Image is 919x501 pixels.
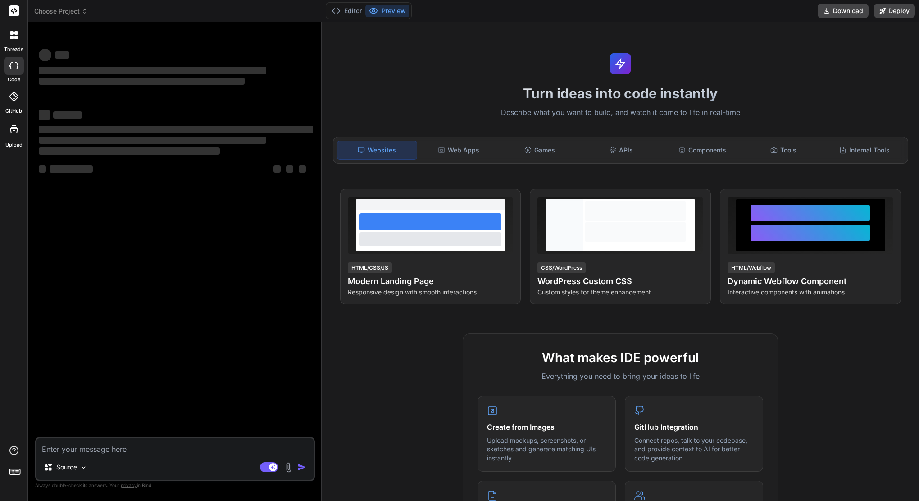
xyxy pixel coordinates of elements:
span: ‌ [39,110,50,120]
span: ‌ [273,165,281,173]
img: Pick Models [80,464,87,471]
button: Editor [328,5,365,17]
p: Responsive design with smooth interactions [348,288,514,297]
span: ‌ [286,165,293,173]
h2: What makes IDE powerful [478,348,763,367]
span: ‌ [39,67,266,74]
div: Components [662,141,742,160]
p: Custom styles for theme enhancement [537,288,703,297]
div: Internal Tools [825,141,904,160]
span: ‌ [39,49,51,61]
button: Deploy [874,4,915,18]
img: attachment [283,462,294,473]
p: Interactive components with animations [728,288,893,297]
label: code [8,76,20,83]
div: Games [500,141,579,160]
label: threads [4,46,23,53]
span: ‌ [50,165,93,173]
h4: GitHub Integration [634,422,754,432]
span: ‌ [39,126,313,133]
label: GitHub [5,107,22,115]
div: HTML/Webflow [728,262,775,273]
div: CSS/WordPress [537,262,586,273]
h4: Modern Landing Page [348,275,514,288]
span: ‌ [39,78,245,85]
div: Websites [337,141,417,160]
span: Choose Project [34,7,88,16]
h4: Create from Images [487,422,606,432]
button: Download [818,4,869,18]
span: ‌ [39,165,46,173]
p: Everything you need to bring your ideas to life [478,371,763,381]
span: ‌ [39,147,220,155]
label: Upload [5,141,23,149]
button: Preview [365,5,409,17]
div: HTML/CSS/JS [348,262,392,273]
img: icon [297,463,306,472]
span: ‌ [39,137,266,144]
h4: Dynamic Webflow Component [728,275,893,288]
span: ‌ [53,111,82,119]
span: privacy [121,483,137,488]
span: ‌ [55,51,69,59]
p: Upload mockups, screenshots, or sketches and generate matching UIs instantly [487,436,606,463]
h4: WordPress Custom CSS [537,275,703,288]
p: Always double-check its answers. Your in Bind [35,481,315,490]
span: ‌ [299,165,306,173]
p: Source [56,463,77,472]
p: Connect repos, talk to your codebase, and provide context to AI for better code generation [634,436,754,463]
div: APIs [581,141,660,160]
div: Tools [744,141,823,160]
h1: Turn ideas into code instantly [328,85,914,101]
p: Describe what you want to build, and watch it come to life in real-time [328,107,914,119]
div: Web Apps [419,141,498,160]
